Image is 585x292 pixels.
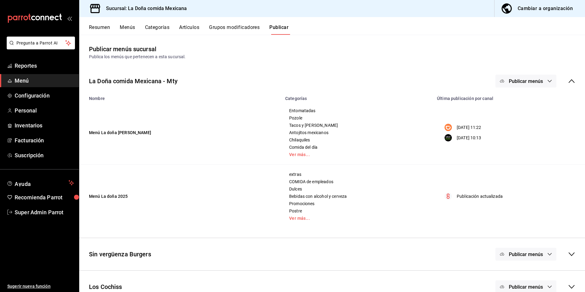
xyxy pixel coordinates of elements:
[15,151,74,159] span: Suscripción
[269,24,289,35] button: Publicar
[101,5,187,12] h3: Sucursal: La Doña comida Mexicana
[89,54,575,60] div: Publica los menús que pertenecen a esta sucursal.
[7,37,75,49] button: Pregunta a Parrot AI
[289,209,426,213] span: Postre
[289,172,426,176] span: extras
[15,62,74,70] span: Reportes
[4,44,75,51] a: Pregunta a Parrot AI
[179,24,199,35] button: Artículos
[15,208,74,216] span: Super Admin Parrot
[289,187,426,191] span: Dulces
[289,180,426,184] span: COMIDA de empleados
[15,77,74,85] span: Menú
[289,216,426,220] a: Ver más...
[79,92,282,101] th: Nombre
[67,16,72,21] button: open_drawer_menu
[89,250,151,259] div: Sin vergüenza Burgers
[145,24,170,35] button: Categorías
[457,193,503,200] p: Publicación actualizada
[289,152,426,157] a: Ver más...
[89,24,110,35] button: Resumen
[457,124,481,131] p: [DATE] 11:22
[16,40,66,46] span: Pregunta a Parrot AI
[7,283,74,290] span: Sugerir nueva función
[89,24,585,35] div: navigation tabs
[89,282,122,291] div: Los Cochiss
[289,138,426,142] span: Chilaquiles
[15,121,74,130] span: Inventarios
[509,78,543,84] span: Publicar menús
[79,92,585,228] table: menu maker table for brand
[15,106,74,115] span: Personal
[457,135,481,141] p: [DATE] 10:13
[495,75,556,87] button: Publicar menús
[289,109,426,113] span: Entomatadas
[79,165,282,228] td: Menú La doña 2025
[120,24,135,35] button: Menús
[509,251,543,257] span: Publicar menús
[282,92,433,101] th: Categorías
[433,92,585,101] th: Última publicación por canal
[289,116,426,120] span: Pozole
[15,136,74,144] span: Facturación
[89,45,156,54] div: Publicar menús sucursal
[289,201,426,206] span: Promociones
[79,101,282,165] td: Menú La doña [PERSON_NAME]
[518,4,573,13] div: Cambiar a organización
[89,77,178,86] div: La Doña comida Mexicana - Mty
[15,91,74,100] span: Configuración
[289,130,426,135] span: Antojitos mexicanos
[289,145,426,149] span: Comida del día
[495,248,556,261] button: Publicar menús
[289,194,426,198] span: Bebidas con alcohol y cerveza
[15,193,74,201] span: Recomienda Parrot
[15,179,66,187] span: Ayuda
[209,24,260,35] button: Grupos modificadores
[289,123,426,127] span: Tacos y [PERSON_NAME]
